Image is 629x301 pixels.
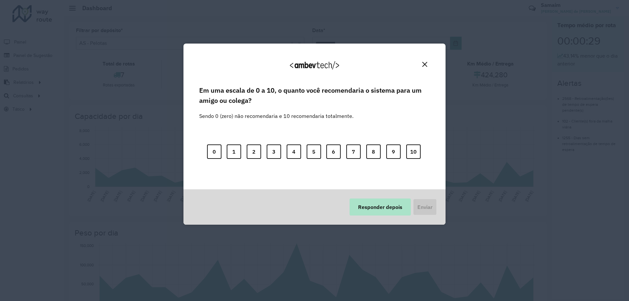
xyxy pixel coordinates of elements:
button: 6 [326,144,341,159]
button: 0 [207,144,221,159]
button: 10 [406,144,421,159]
label: Sendo 0 (zero) não recomendaria e 10 recomendaria totalmente. [199,104,353,120]
img: Close [422,62,427,67]
label: Em uma escala de 0 a 10, o quanto você recomendaria o sistema para um amigo ou colega? [199,85,430,105]
button: Close [420,59,430,69]
button: 8 [366,144,381,159]
button: 9 [386,144,401,159]
button: 4 [287,144,301,159]
button: 7 [346,144,361,159]
button: 2 [247,144,261,159]
button: Responder depois [350,198,411,216]
button: 3 [267,144,281,159]
button: 1 [227,144,241,159]
img: Logo Ambevtech [290,61,339,69]
button: 5 [307,144,321,159]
